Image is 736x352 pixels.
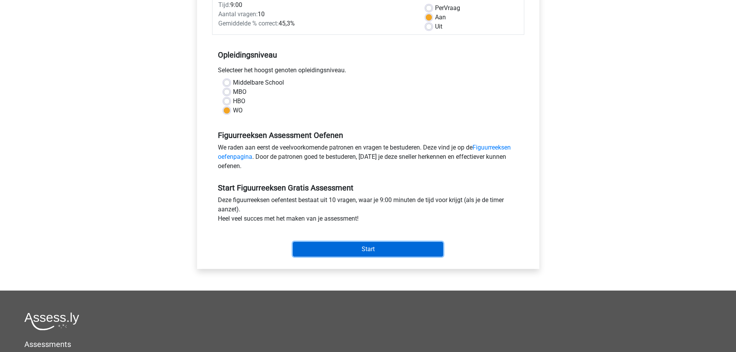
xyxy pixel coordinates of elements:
[233,97,245,106] label: HBO
[24,312,79,330] img: Assessly logo
[218,10,258,18] span: Aantal vragen:
[212,0,420,10] div: 9:00
[212,10,420,19] div: 10
[293,242,443,257] input: Start
[218,1,230,9] span: Tijd:
[218,20,279,27] span: Gemiddelde % correct:
[435,3,460,13] label: Vraag
[212,19,420,28] div: 45,3%
[212,143,524,174] div: We raden aan eerst de veelvoorkomende patronen en vragen te bestuderen. Deze vind je op de . Door...
[435,4,444,12] span: Per
[218,183,518,192] h5: Start Figuurreeksen Gratis Assessment
[212,66,524,78] div: Selecteer het hoogst genoten opleidingsniveau.
[435,13,446,22] label: Aan
[233,78,284,87] label: Middelbare School
[24,340,712,349] h5: Assessments
[218,131,518,140] h5: Figuurreeksen Assessment Oefenen
[233,106,243,115] label: WO
[435,22,442,31] label: Uit
[218,47,518,63] h5: Opleidingsniveau
[233,87,246,97] label: MBO
[212,196,524,226] div: Deze figuurreeksen oefentest bestaat uit 10 vragen, waar je 9:00 minuten de tijd voor krijgt (als...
